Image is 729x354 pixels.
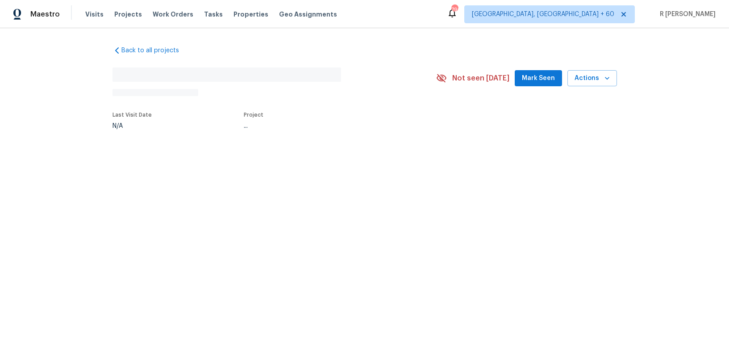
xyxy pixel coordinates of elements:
a: Back to all projects [112,46,198,55]
span: Project [244,112,263,118]
div: 796 [451,5,458,14]
button: Mark Seen [515,70,562,87]
span: Properties [233,10,268,19]
span: Maestro [30,10,60,19]
div: N/A [112,123,152,129]
span: R [PERSON_NAME] [656,10,716,19]
span: Last Visit Date [112,112,152,118]
span: Mark Seen [522,73,555,84]
span: Work Orders [153,10,193,19]
button: Actions [567,70,617,87]
span: [GEOGRAPHIC_DATA], [GEOGRAPHIC_DATA] + 60 [472,10,614,19]
span: Actions [575,73,610,84]
div: ... [244,123,415,129]
span: Projects [114,10,142,19]
span: Tasks [204,11,223,17]
span: Geo Assignments [279,10,337,19]
span: Not seen [DATE] [452,74,509,83]
span: Visits [85,10,104,19]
